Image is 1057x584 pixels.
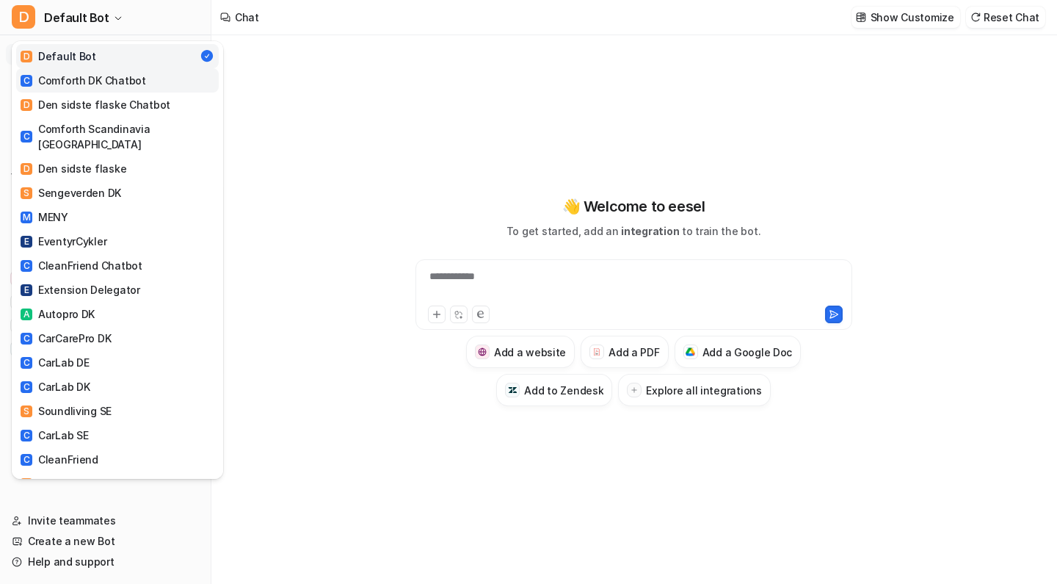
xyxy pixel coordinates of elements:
span: S [21,405,32,417]
div: Den sidste flaske Chatbot [21,97,170,112]
span: M [21,212,32,223]
div: DDefault Bot [12,41,223,479]
div: Comforth DK Chatbot [21,73,146,88]
span: E [21,284,32,296]
div: CleanFriend [21,452,98,467]
span: D [12,5,35,29]
span: D [21,163,32,175]
span: C [21,430,32,441]
div: Comforth Scandinavia [GEOGRAPHIC_DATA] [21,121,214,152]
span: C [21,357,32,369]
span: A [21,309,32,320]
div: CarLab SE [21,428,88,443]
span: C [21,454,32,466]
span: S [21,187,32,199]
span: D [21,478,32,490]
div: CleanFriend Chatbot [21,258,142,273]
span: C [21,333,32,345]
div: MENY [21,209,68,225]
span: D [21,51,32,62]
span: C [21,131,32,143]
div: Default Bot [21,48,96,64]
div: Duffbeauty COM [21,476,123,491]
div: CarLab DE [21,355,89,370]
span: Default Bot [44,7,109,28]
div: Autopro DK [21,306,95,322]
span: D [21,99,32,111]
div: Soundliving SE [21,403,112,419]
div: CarCarePro DK [21,331,111,346]
div: Den sidste flaske [21,161,126,176]
div: EventyrCykler [21,234,106,249]
span: C [21,381,32,393]
span: E [21,236,32,248]
div: CarLab DK [21,379,90,394]
div: Extension Delegator [21,282,140,298]
span: C [21,260,32,272]
span: C [21,75,32,87]
div: Sengeverden DK [21,185,121,201]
